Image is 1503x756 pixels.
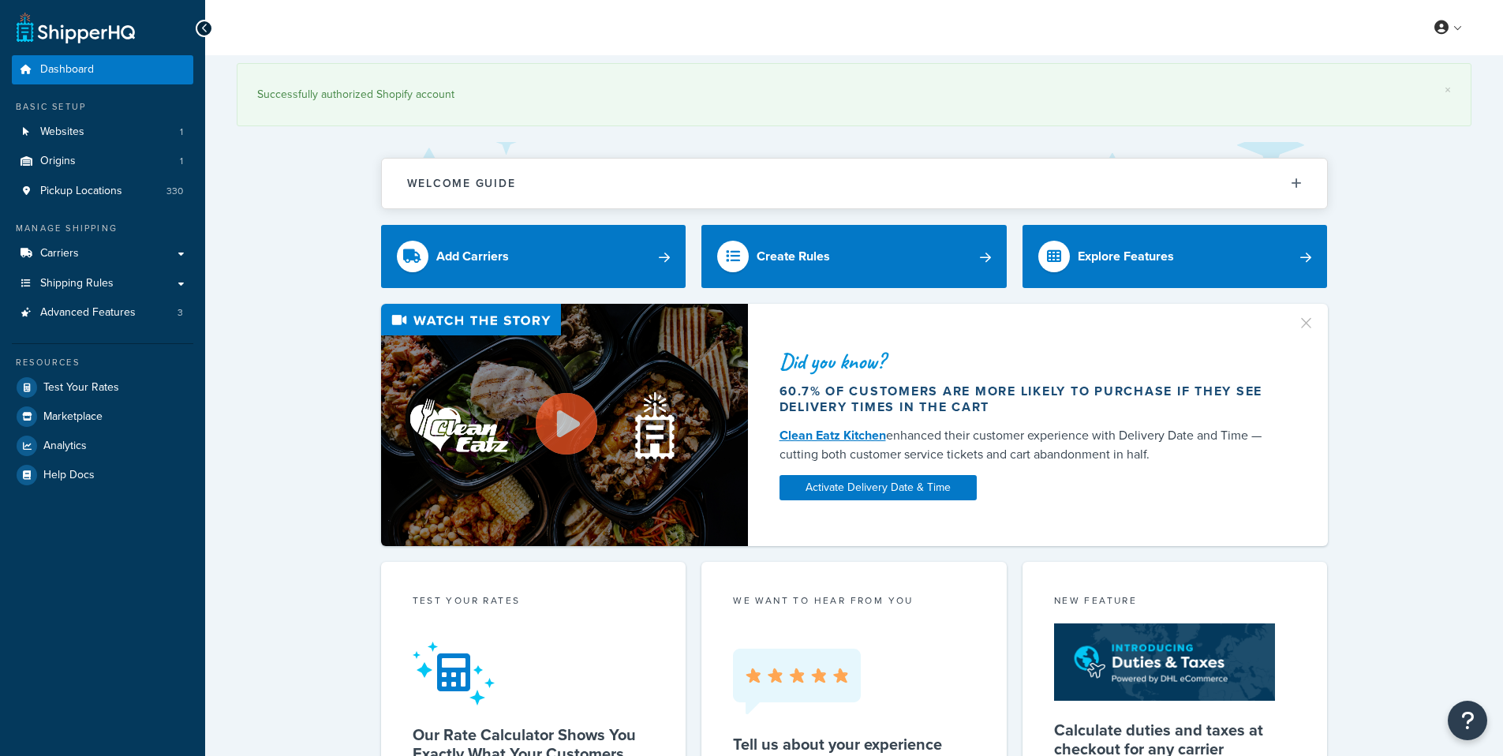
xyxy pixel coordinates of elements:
a: Activate Delivery Date & Time [780,475,977,500]
a: × [1445,84,1451,96]
a: Shipping Rules [12,269,193,298]
img: Video thumbnail [381,304,748,546]
span: Help Docs [43,469,95,482]
div: New Feature [1054,593,1296,612]
a: Carriers [12,239,193,268]
span: Advanced Features [40,306,136,320]
span: Test Your Rates [43,381,119,395]
button: Open Resource Center [1448,701,1487,740]
span: Shipping Rules [40,277,114,290]
a: Marketplace [12,402,193,431]
span: Dashboard [40,63,94,77]
p: we want to hear from you [733,593,975,608]
span: 1 [180,125,183,139]
span: Origins [40,155,76,168]
div: Explore Features [1078,245,1174,268]
a: Analytics [12,432,193,460]
span: 3 [178,306,183,320]
div: 60.7% of customers are more likely to purchase if they see delivery times in the cart [780,384,1278,415]
span: Analytics [43,440,87,453]
a: Dashboard [12,55,193,84]
li: Pickup Locations [12,177,193,206]
a: Pickup Locations330 [12,177,193,206]
button: Welcome Guide [382,159,1327,208]
span: Marketplace [43,410,103,424]
div: Resources [12,356,193,369]
a: Websites1 [12,118,193,147]
span: 330 [166,185,183,198]
span: Carriers [40,247,79,260]
span: Websites [40,125,84,139]
div: Did you know? [780,350,1278,372]
li: Advanced Features [12,298,193,327]
a: Advanced Features3 [12,298,193,327]
div: enhanced their customer experience with Delivery Date and Time — cutting both customer service ti... [780,426,1278,464]
div: Basic Setup [12,100,193,114]
a: Add Carriers [381,225,686,288]
h2: Welcome Guide [407,178,516,189]
a: Origins1 [12,147,193,176]
span: Pickup Locations [40,185,122,198]
a: Help Docs [12,461,193,489]
li: Origins [12,147,193,176]
li: Websites [12,118,193,147]
a: Test Your Rates [12,373,193,402]
a: Explore Features [1023,225,1328,288]
div: Add Carriers [436,245,509,268]
a: Clean Eatz Kitchen [780,426,886,444]
div: Manage Shipping [12,222,193,235]
div: Successfully authorized Shopify account [257,84,1451,106]
span: 1 [180,155,183,168]
a: Create Rules [701,225,1007,288]
div: Create Rules [757,245,830,268]
div: Test your rates [413,593,655,612]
